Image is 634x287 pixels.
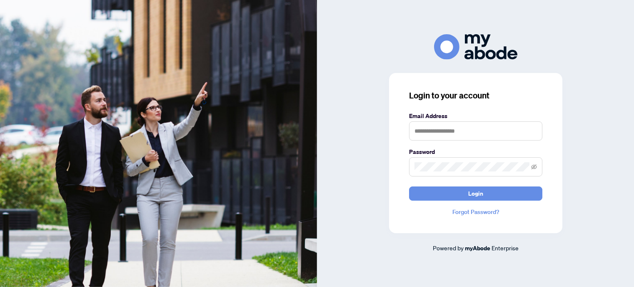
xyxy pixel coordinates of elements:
span: Enterprise [492,244,519,252]
span: Powered by [433,244,464,252]
h3: Login to your account [409,90,542,101]
span: Login [468,187,483,200]
label: Password [409,147,542,156]
label: Email Address [409,111,542,121]
a: myAbode [465,244,490,253]
a: Forgot Password? [409,207,542,217]
span: eye-invisible [531,164,537,170]
button: Login [409,186,542,201]
img: ma-logo [434,34,517,60]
